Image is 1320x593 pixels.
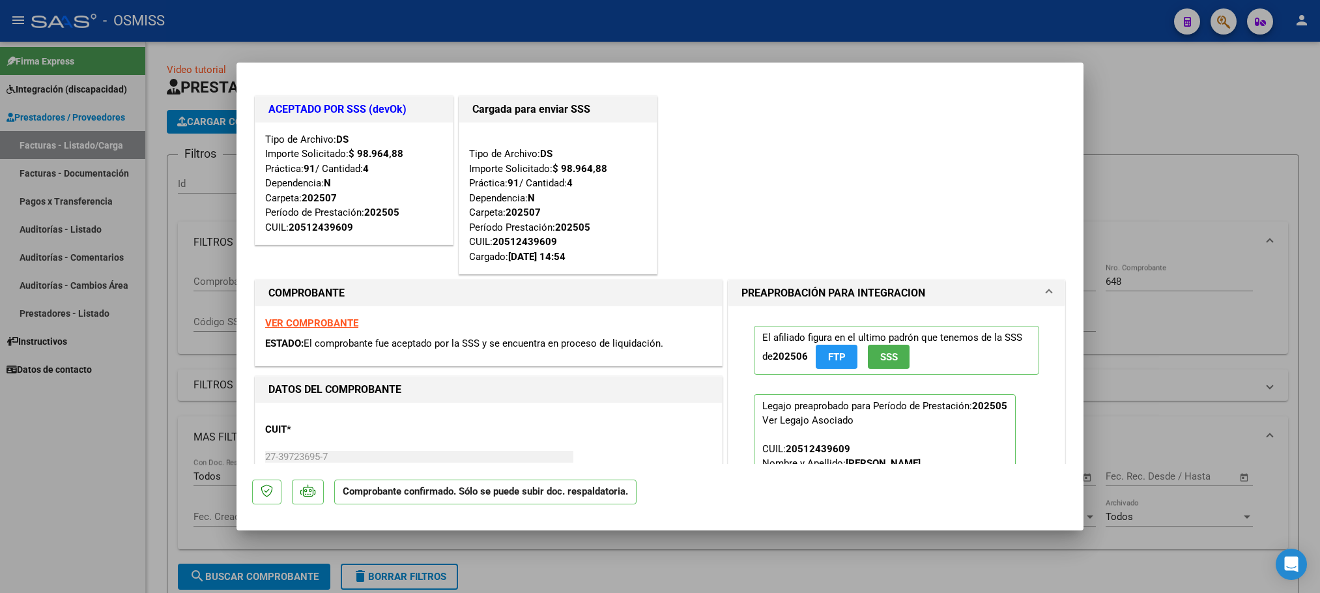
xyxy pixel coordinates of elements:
[304,338,663,349] span: El comprobante fue aceptado por la SSS y se encuentra en proceso de liquidación.
[754,326,1039,375] p: El afiliado figura en el ultimo padrón que tenemos de la SSS de
[364,207,399,218] strong: 202505
[265,317,358,329] a: VER COMPROBANTE
[506,207,541,218] strong: 202507
[304,163,315,175] strong: 91
[552,163,607,175] strong: $ 98.964,88
[762,413,854,427] div: Ver Legajo Asociado
[528,192,535,204] strong: N
[728,280,1065,306] mat-expansion-panel-header: PREAPROBACIÓN PARA INTEGRACION
[555,222,590,233] strong: 202505
[349,148,403,160] strong: $ 98.964,88
[289,220,353,235] div: 20512439609
[972,400,1007,412] strong: 202505
[762,443,921,527] span: CUIL: Nombre y Apellido: Período Desde: Período Hasta: Admite Dependencia:
[336,134,349,145] strong: DS
[334,480,637,505] p: Comprobante confirmado. Sólo se puede subir doc. respaldatoria.
[302,192,337,204] strong: 202507
[728,306,1065,564] div: PREAPROBACIÓN PARA INTEGRACION
[324,177,331,189] strong: N
[493,235,557,250] div: 20512439609
[880,351,898,363] span: SSS
[846,457,921,469] strong: [PERSON_NAME]
[567,177,573,189] strong: 4
[265,132,443,235] div: Tipo de Archivo: Importe Solicitado: Práctica: / Cantidad: Dependencia: Carpeta: Período de Prest...
[265,338,304,349] span: ESTADO:
[268,102,440,117] h1: ACEPTADO POR SSS (devOk)
[472,102,644,117] h1: Cargada para enviar SSS
[363,163,369,175] strong: 4
[265,422,399,437] p: CUIT
[786,442,850,456] div: 20512439609
[508,177,519,189] strong: 91
[268,383,401,396] strong: DATOS DEL COMPROBANTE
[773,351,808,362] strong: 202506
[741,285,925,301] h1: PREAPROBACIÓN PARA INTEGRACION
[1276,549,1307,580] div: Open Intercom Messenger
[816,345,857,369] button: FTP
[508,251,566,263] strong: [DATE] 14:54
[868,345,910,369] button: SSS
[540,148,552,160] strong: DS
[828,351,846,363] span: FTP
[469,132,647,265] div: Tipo de Archivo: Importe Solicitado: Práctica: / Cantidad: Dependencia: Carpeta: Período Prestaci...
[754,394,1016,534] p: Legajo preaprobado para Período de Prestación:
[268,287,345,299] strong: COMPROBANTE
